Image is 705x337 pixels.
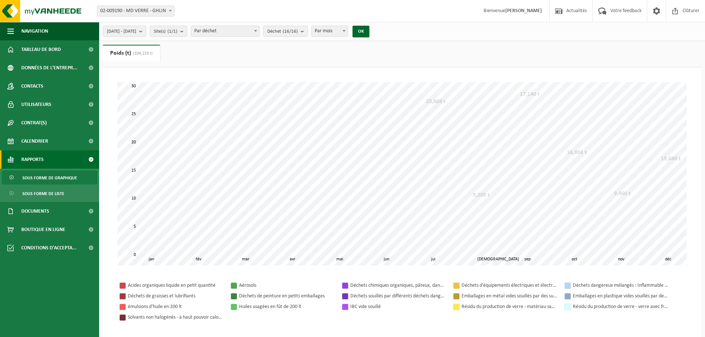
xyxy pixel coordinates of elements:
div: Déchets dangereux mélangés : Inflammable - Corrosif [573,281,668,290]
span: Conditions d'accepta... [21,239,77,257]
span: Boutique en ligne [21,220,65,239]
div: 25,869 t [424,98,448,105]
span: Données de l'entrepr... [21,59,77,77]
span: 02-009190 - MD VERRE - GHLIN [97,6,174,17]
a: Sous forme de graphique [2,171,97,184]
div: Déchets chimiques organiques, pâteux, dangereux [350,281,446,290]
strong: [PERSON_NAME] [505,8,542,14]
span: Contacts [21,77,43,95]
span: Navigation [21,22,48,40]
button: Déchet(16/16) [263,26,308,37]
div: Huiles usagées en fût de 200 lt [239,302,335,311]
a: Poids (t) [103,45,160,62]
div: Résidu du production de verre - matériau sableux contenant une quantité limitée de verre [462,302,557,311]
span: Tableau de bord [21,40,61,59]
div: Déchets de peinture en petits emballages [239,292,335,301]
div: Aérosols [239,281,335,290]
div: 16,804 t [565,149,589,156]
span: [DATE] - [DATE] [107,26,136,37]
div: 9,460 t [612,190,633,197]
span: Calendrier [21,132,48,150]
button: [DATE] - [DATE] [103,26,146,37]
count: (16/16) [283,29,298,34]
span: Site(s) [154,26,177,37]
span: 02-009190 - MD VERRE - GHLIN [97,6,174,16]
div: Acides organiques liquide en petit quantité [128,281,223,290]
span: Par mois [312,26,348,36]
div: Emballages en métal vides souillés par des substances dangereuses [462,292,557,301]
div: Déchets de graisses et lubrifiants [128,292,223,301]
div: 15,680 t [659,155,683,162]
button: OK [352,26,369,37]
span: Contrat(s) [21,114,47,132]
button: Site(s)(1/1) [150,26,187,37]
span: Déchet [267,26,298,37]
span: Rapports [21,150,44,169]
span: (104,153 t) [131,51,153,56]
div: 9,200 t [471,191,492,199]
span: Par déchet [191,26,259,36]
count: (1/1) [167,29,177,34]
div: Résidu du production de verre - verre avec fraction sableuse [573,302,668,311]
span: Par mois [311,26,348,37]
span: Utilisateurs [21,95,51,114]
div: Déchets d'équipements électriques et électroniques - Sans tubes cathodiques [462,281,557,290]
span: Sous forme de graphique [22,171,77,185]
div: Solvants non halogénés - à haut pouvoir calorifique en fût 200L [128,313,223,322]
span: Sous forme de liste [22,187,64,201]
div: émulsions d'huile en 200 lt [128,302,223,311]
div: Emballages en plastique vides souillés par des substances dangereuses [573,292,668,301]
div: 27,140 t [518,91,542,98]
div: IBC vide souillé [350,302,446,311]
a: Sous forme de liste [2,186,97,200]
div: Déchets souillés par différents déchets dangereux [350,292,446,301]
span: Documents [21,202,49,220]
span: Par déchet [191,26,260,37]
